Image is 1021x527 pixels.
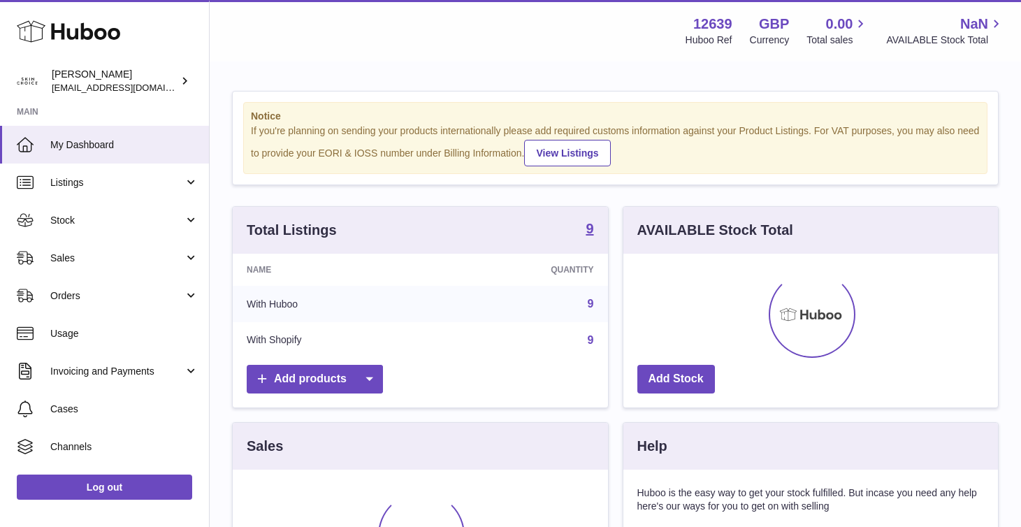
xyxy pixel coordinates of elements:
h3: Sales [247,437,283,456]
p: Huboo is the easy way to get your stock fulfilled. But incase you need any help here's our ways f... [637,486,985,513]
div: If you're planning on sending your products internationally please add required customs informati... [251,124,980,166]
a: View Listings [524,140,610,166]
a: 9 [588,298,594,310]
a: NaN AVAILABLE Stock Total [886,15,1004,47]
span: Listings [50,176,184,189]
strong: GBP [759,15,789,34]
span: 0.00 [826,15,853,34]
h3: Help [637,437,667,456]
img: admin@skinchoice.com [17,71,38,92]
th: Quantity [435,254,607,286]
span: [EMAIL_ADDRESS][DOMAIN_NAME] [52,82,205,93]
strong: 9 [586,222,593,236]
a: Log out [17,475,192,500]
div: [PERSON_NAME] [52,68,178,94]
h3: AVAILABLE Stock Total [637,221,793,240]
td: With Shopify [233,322,435,359]
span: My Dashboard [50,138,198,152]
div: Currency [750,34,790,47]
span: Usage [50,327,198,340]
a: Add Stock [637,365,715,394]
td: With Huboo [233,286,435,322]
strong: Notice [251,110,980,123]
h3: Total Listings [247,221,337,240]
strong: 12639 [693,15,732,34]
th: Name [233,254,435,286]
span: Stock [50,214,184,227]
span: Orders [50,289,184,303]
span: AVAILABLE Stock Total [886,34,1004,47]
span: NaN [960,15,988,34]
a: 0.00 Total sales [806,15,869,47]
a: 9 [588,334,594,346]
span: Sales [50,252,184,265]
span: Cases [50,403,198,416]
a: Add products [247,365,383,394]
div: Huboo Ref [686,34,732,47]
span: Channels [50,440,198,454]
span: Total sales [806,34,869,47]
a: 9 [586,222,593,238]
span: Invoicing and Payments [50,365,184,378]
